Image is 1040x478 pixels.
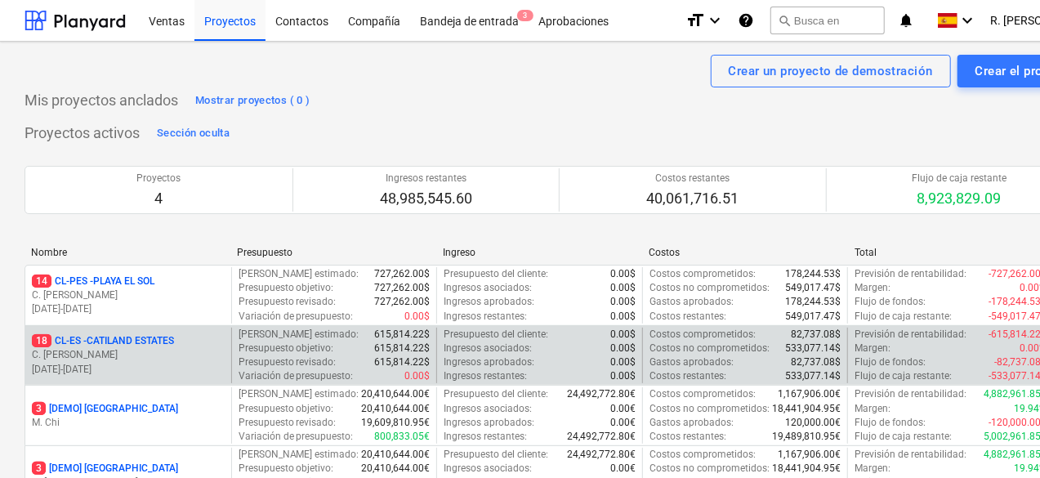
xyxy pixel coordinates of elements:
[32,275,225,316] div: 14CL-PES -PLAYA EL SOLC. [PERSON_NAME][DATE]-[DATE]
[31,247,224,258] div: Nombre
[772,402,841,416] p: 18,441,904.95€
[32,416,225,430] p: M. Chi
[855,402,890,416] p: Margen :
[444,430,527,444] p: Ingresos restantes :
[610,416,636,430] p: 0.00€
[191,87,315,114] button: Mostrar proyectos ( 0 )
[361,448,430,462] p: 20,410,644.00€
[136,189,181,208] p: 4
[195,92,310,110] div: Mostrar proyectos ( 0 )
[239,267,359,281] p: [PERSON_NAME] estimado :
[32,275,51,288] span: 14
[444,342,532,355] p: Ingresos asociados :
[444,328,548,342] p: Presupuesto del cliente :
[791,355,841,369] p: 82,737.08$
[32,348,225,362] p: C. [PERSON_NAME]
[374,328,430,342] p: 615,814.22$
[649,328,756,342] p: Costos comprometidos :
[517,10,533,21] span: 3
[32,402,46,415] span: 3
[32,462,46,475] span: 3
[32,302,225,316] p: [DATE] - [DATE]
[361,462,430,476] p: 20,410,644.00€
[649,448,756,462] p: Costos comprometidos :
[567,430,636,444] p: 24,492,772.80€
[738,11,754,30] i: Base de conocimientos
[239,416,337,430] p: Presupuesto revisado :
[785,310,841,324] p: 549,017.47$
[855,448,966,462] p: Previsión de rentabilidad :
[649,369,726,383] p: Costos restantes :
[855,355,926,369] p: Flujo de fondos :
[239,462,334,476] p: Presupuesto objetivo :
[912,172,1007,185] p: Flujo de caja restante
[32,462,178,476] p: [DEMO] [GEOGRAPHIC_DATA]
[239,342,334,355] p: Presupuesto objetivo :
[361,416,430,430] p: 19,609,810.95€
[610,402,636,416] p: 0.00€
[855,462,890,476] p: Margen :
[32,334,51,347] span: 18
[610,310,636,324] p: 0.00$
[374,295,430,309] p: 727,262.00$
[649,355,734,369] p: Gastos aprobados :
[153,120,234,146] button: Sección oculta
[239,402,334,416] p: Presupuesto objetivo :
[380,189,472,208] p: 48,985,545.60
[791,328,841,342] p: 82,737.08$
[374,430,430,444] p: 800,833.05€
[404,310,430,324] p: 0.00$
[239,295,337,309] p: Presupuesto revisado :
[778,448,841,462] p: 1,167,906.00€
[610,462,636,476] p: 0.00€
[711,55,951,87] button: Crear un proyecto de demostración
[649,430,726,444] p: Costos restantes :
[778,387,841,401] p: 1,167,906.00€
[772,430,841,444] p: 19,489,810.95€
[649,387,756,401] p: Costos comprometidos :
[444,448,548,462] p: Presupuesto del cliente :
[778,14,791,27] span: search
[610,295,636,309] p: 0.00$
[772,462,841,476] p: 18,441,904.95€
[25,91,178,110] p: Mis proyectos anclados
[239,281,334,295] p: Presupuesto objetivo :
[649,342,770,355] p: Costos no comprometidos :
[855,387,966,401] p: Previsión de rentabilidad :
[610,355,636,369] p: 0.00$
[380,172,472,185] p: Ingresos restantes
[855,295,926,309] p: Flujo de fondos :
[239,387,359,401] p: [PERSON_NAME] estimado :
[32,334,174,348] p: CL-ES - CATILAND ESTATES
[649,295,734,309] p: Gastos aprobados :
[610,267,636,281] p: 0.00$
[770,7,885,34] button: Busca en
[855,267,966,281] p: Previsión de rentabilidad :
[649,267,756,281] p: Costos comprometidos :
[239,310,354,324] p: Variación de presupuesto :
[567,448,636,462] p: 24,492,772.80€
[444,369,527,383] p: Ingresos restantes :
[25,123,140,143] p: Proyectos activos
[957,11,977,30] i: keyboard_arrow_down
[374,281,430,295] p: 727,262.00$
[444,387,548,401] p: Presupuesto del cliente :
[32,334,225,376] div: 18CL-ES -CATILAND ESTATESC. [PERSON_NAME][DATE]-[DATE]
[785,416,841,430] p: 120,000.00€
[404,369,430,383] p: 0.00$
[646,172,739,185] p: Costos restantes
[912,189,1007,208] p: 8,923,829.09
[374,342,430,355] p: 615,814.22$
[444,462,532,476] p: Ingresos asociados :
[610,369,636,383] p: 0.00$
[444,281,532,295] p: Ingresos asociados :
[374,267,430,281] p: 727,262.00$
[32,363,225,377] p: [DATE] - [DATE]
[361,402,430,416] p: 20,410,644.00€
[444,295,534,309] p: Ingresos aprobados :
[32,288,225,302] p: C. [PERSON_NAME]
[32,275,154,288] p: CL-PES - PLAYA EL SOL
[567,387,636,401] p: 24,492,772.80€
[443,247,636,258] div: Ingreso
[855,310,952,324] p: Flujo de caja restante :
